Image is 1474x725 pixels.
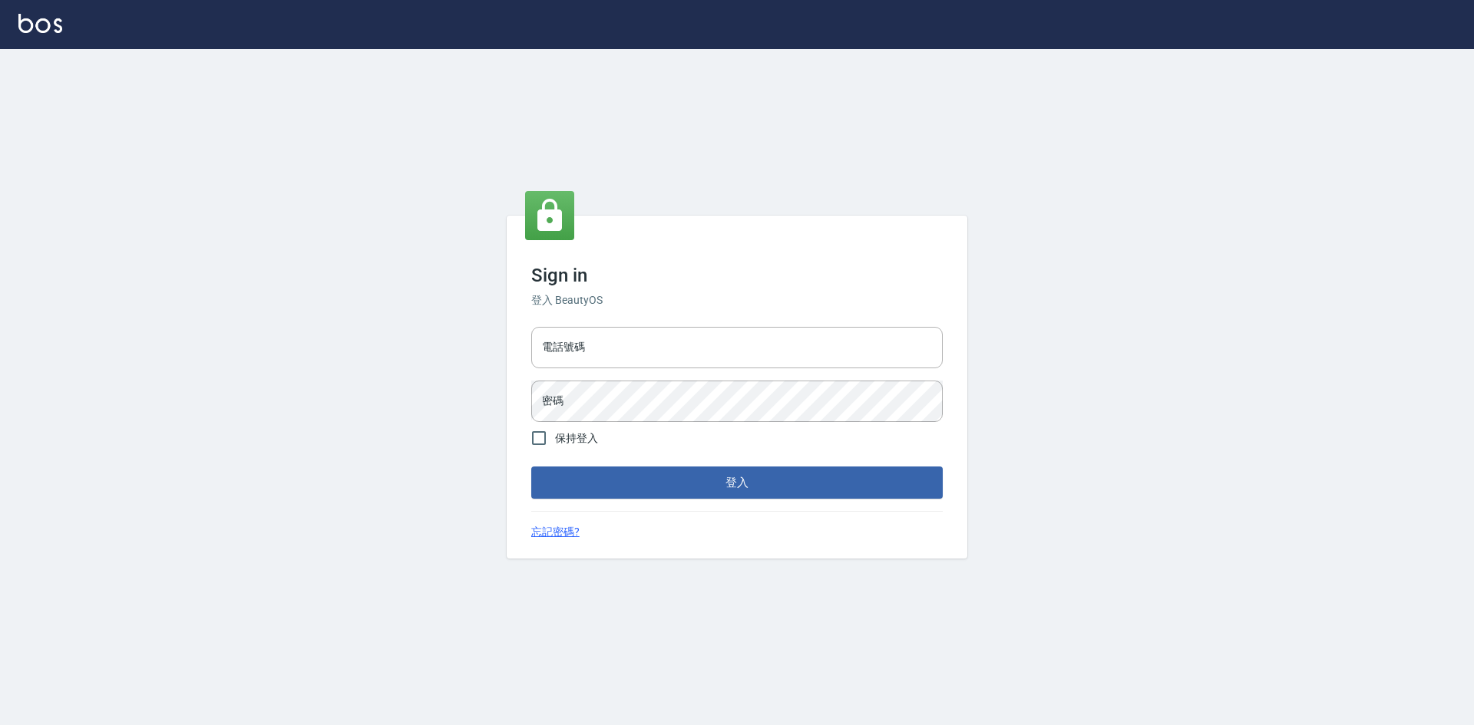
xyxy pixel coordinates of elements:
span: 保持登入 [555,430,598,447]
button: 登入 [531,466,943,499]
h6: 登入 BeautyOS [531,292,943,308]
h3: Sign in [531,265,943,286]
img: Logo [18,14,62,33]
a: 忘記密碼? [531,524,580,540]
